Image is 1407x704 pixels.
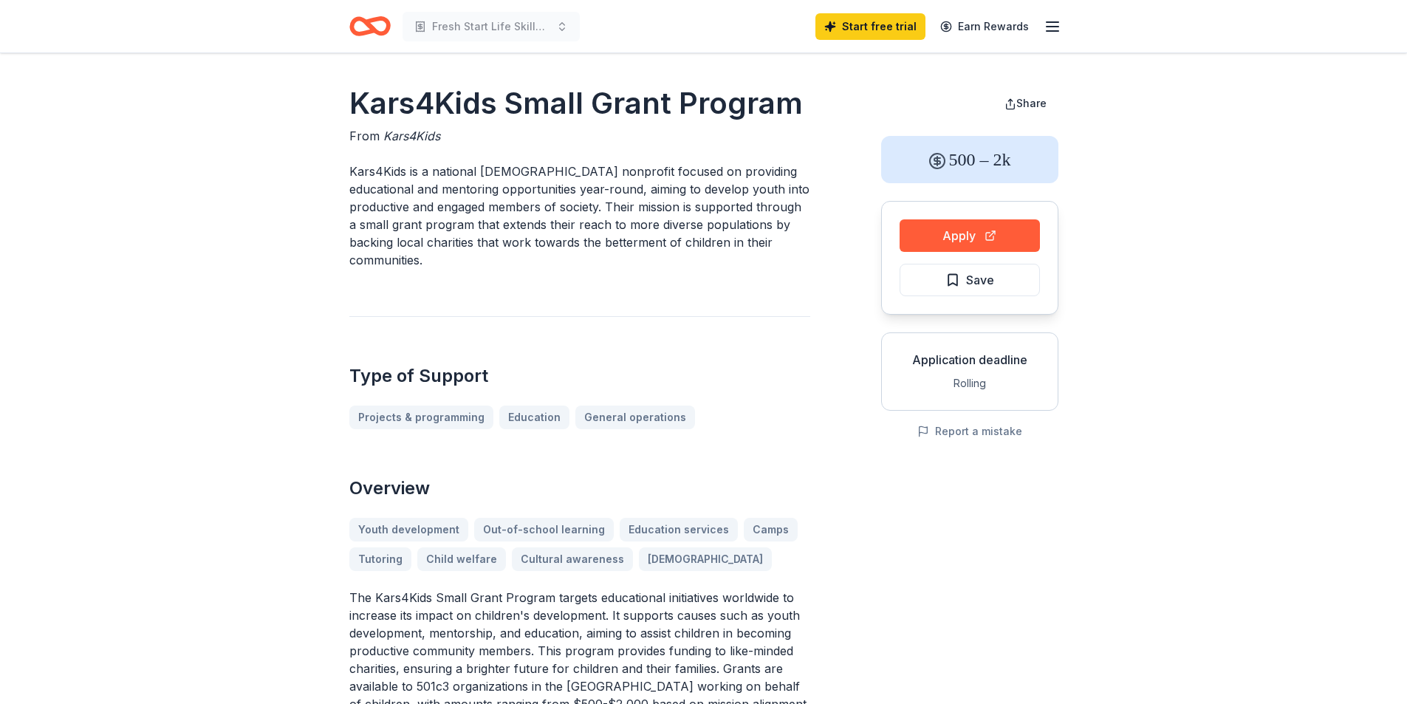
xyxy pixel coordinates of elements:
h2: Type of Support [349,364,810,388]
div: Application deadline [894,351,1046,369]
button: Share [993,89,1058,118]
div: From [349,127,810,145]
button: Fresh Start Life Skills Program [403,12,580,41]
span: Share [1016,97,1047,109]
span: Save [966,270,994,290]
div: Rolling [894,375,1046,392]
button: Apply [900,219,1040,252]
span: Fresh Start Life Skills Program [432,18,550,35]
button: Report a mistake [917,423,1022,440]
h2: Overview [349,476,810,500]
span: Kars4Kids [383,129,440,143]
a: Earn Rewards [931,13,1038,40]
h1: Kars4Kids Small Grant Program [349,83,810,124]
button: Save [900,264,1040,296]
p: Kars4Kids is a national [DEMOGRAPHIC_DATA] nonprofit focused on providing educational and mentori... [349,163,810,269]
a: Start free trial [815,13,925,40]
a: Projects & programming [349,406,493,429]
a: Education [499,406,569,429]
div: 500 – 2k [881,136,1058,183]
a: General operations [575,406,695,429]
a: Home [349,9,391,44]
